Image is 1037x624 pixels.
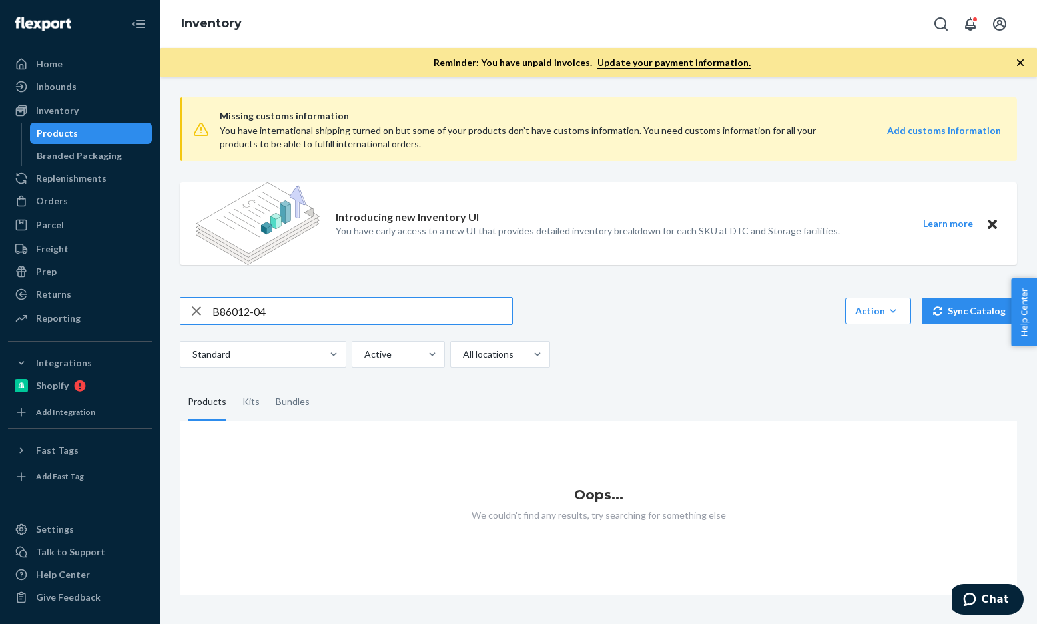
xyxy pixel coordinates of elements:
a: Settings [8,519,152,540]
input: Standard [191,348,192,361]
div: Home [36,57,63,71]
div: Integrations [36,356,92,370]
a: Inventory [8,100,152,121]
button: Fast Tags [8,440,152,461]
div: Inventory [36,104,79,117]
button: Close Navigation [125,11,152,37]
a: Prep [8,261,152,282]
div: Action [855,304,901,318]
div: Settings [36,523,74,536]
div: Orders [36,194,68,208]
input: All locations [462,348,463,361]
a: Inventory [181,16,242,31]
div: Add Fast Tag [36,471,84,482]
div: Fast Tags [36,444,79,457]
a: Orders [8,190,152,212]
div: You have international shipping turned on but some of your products don’t have customs informatio... [220,124,845,151]
a: Branded Packaging [30,145,153,166]
ol: breadcrumbs [171,5,252,43]
a: Add Fast Tag [8,466,152,487]
iframe: Opens a widget where you can chat to one of our agents [952,584,1024,617]
button: Integrations [8,352,152,374]
button: Give Feedback [8,587,152,608]
button: Learn more [914,216,981,232]
h1: Oops... [180,487,1017,502]
div: Branded Packaging [37,149,122,162]
p: Introducing new Inventory UI [336,210,479,225]
button: Help Center [1011,278,1037,346]
div: Bundles [276,384,310,421]
div: Kits [242,384,260,421]
div: Replenishments [36,172,107,185]
a: Update your payment information. [597,57,751,69]
strong: Add customs information [887,125,1001,136]
div: Add Integration [36,406,95,418]
div: Products [37,127,78,140]
a: Add customs information [887,124,1001,151]
div: Talk to Support [36,545,105,559]
img: new-reports-banner-icon.82668bd98b6a51aee86340f2a7b77ae3.png [196,182,320,265]
p: You have early access to a new UI that provides detailed inventory breakdown for each SKU at DTC ... [336,224,840,238]
div: Inbounds [36,80,77,93]
input: Search inventory by name or sku [212,298,512,324]
div: Shopify [36,379,69,392]
a: Replenishments [8,168,152,189]
input: Active [363,348,364,361]
a: Returns [8,284,152,305]
div: Returns [36,288,71,301]
button: Action [845,298,911,324]
div: Products [188,384,226,421]
a: Reporting [8,308,152,329]
img: Flexport logo [15,17,71,31]
div: Prep [36,265,57,278]
div: Help Center [36,568,90,581]
div: Freight [36,242,69,256]
span: Missing customs information [220,108,1001,124]
a: Home [8,53,152,75]
a: Add Integration [8,402,152,423]
button: Talk to Support [8,541,152,563]
a: Shopify [8,375,152,396]
button: Close [984,216,1001,232]
p: Reminder: You have unpaid invoices. [434,56,751,69]
div: Give Feedback [36,591,101,604]
button: Open account menu [986,11,1013,37]
a: Freight [8,238,152,260]
div: Reporting [36,312,81,325]
button: Sync Catalog [922,298,1017,324]
a: Products [30,123,153,144]
a: Inbounds [8,76,152,97]
div: Parcel [36,218,64,232]
button: Open notifications [957,11,984,37]
a: Parcel [8,214,152,236]
a: Help Center [8,564,152,585]
button: Open Search Box [928,11,954,37]
p: We couldn't find any results, try searching for something else [180,509,1017,522]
